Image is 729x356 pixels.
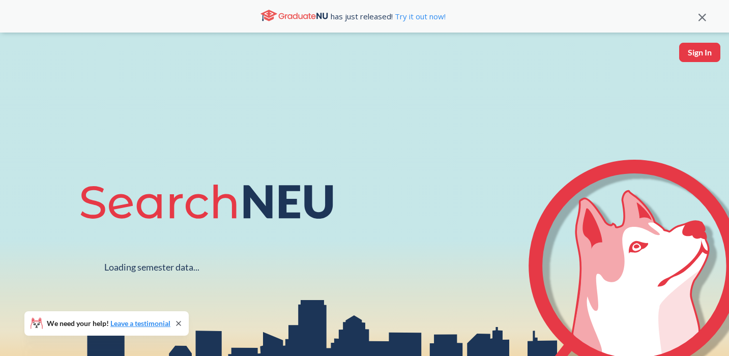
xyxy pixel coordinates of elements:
[331,11,446,22] span: has just released!
[679,43,720,62] button: Sign In
[393,11,446,21] a: Try it out now!
[110,319,170,328] a: Leave a testimonial
[104,261,199,273] div: Loading semester data...
[10,43,34,77] a: sandbox logo
[10,43,34,74] img: sandbox logo
[47,320,170,327] span: We need your help!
